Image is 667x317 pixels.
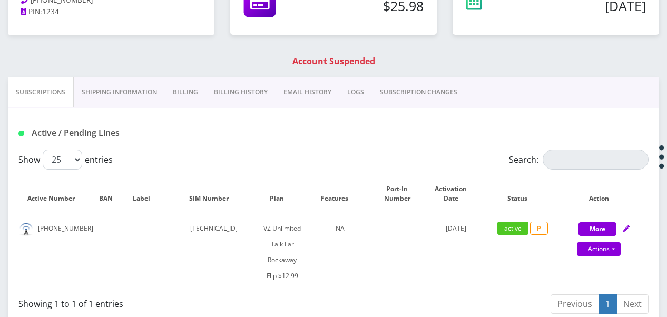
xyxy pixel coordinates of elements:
[616,294,649,314] a: Next
[19,215,94,289] td: [PHONE_NUMBER]
[428,174,485,214] th: Activation Date: activate to sort column ascending
[263,174,302,214] th: Plan: activate to sort column ascending
[486,174,560,214] th: Status: activate to sort column ascending
[446,224,466,233] span: [DATE]
[578,222,616,236] button: More
[166,215,262,289] td: [TECHNICAL_ID]
[74,77,165,107] a: Shipping Information
[166,174,262,214] th: SIM Number: activate to sort column ascending
[509,150,649,170] label: Search:
[551,294,599,314] a: Previous
[276,77,339,107] a: EMAIL HISTORY
[263,215,302,289] td: VZ Unlimited Talk Far Rockaway Flip $12.99
[561,174,648,214] th: Action: activate to sort column ascending
[18,293,326,310] div: Showing 1 to 1 of 1 entries
[129,174,165,214] th: Label: activate to sort column ascending
[21,7,42,17] a: PIN:
[18,150,113,170] label: Show entries
[303,174,377,214] th: Features: activate to sort column ascending
[165,77,206,107] a: Billing
[378,174,427,214] th: Port-In Number: activate to sort column ascending
[18,131,24,136] img: Active / Pending Lines
[43,150,82,170] select: Showentries
[543,150,649,170] input: Search:
[19,174,94,214] th: Active Number: activate to sort column ascending
[530,222,548,235] span: P
[599,294,617,314] a: 1
[18,128,218,138] h1: Active / Pending Lines
[11,56,656,66] h1: Account Suspended
[95,174,127,214] th: BAN: activate to sort column ascending
[206,77,276,107] a: Billing History
[372,77,465,107] a: SUBSCRIPTION CHANGES
[8,77,74,107] a: Subscriptions
[19,223,33,236] img: default.png
[339,77,372,107] a: LOGS
[303,215,377,289] td: NA
[497,222,528,235] span: active
[42,7,59,16] span: 1234
[577,242,621,256] a: Actions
